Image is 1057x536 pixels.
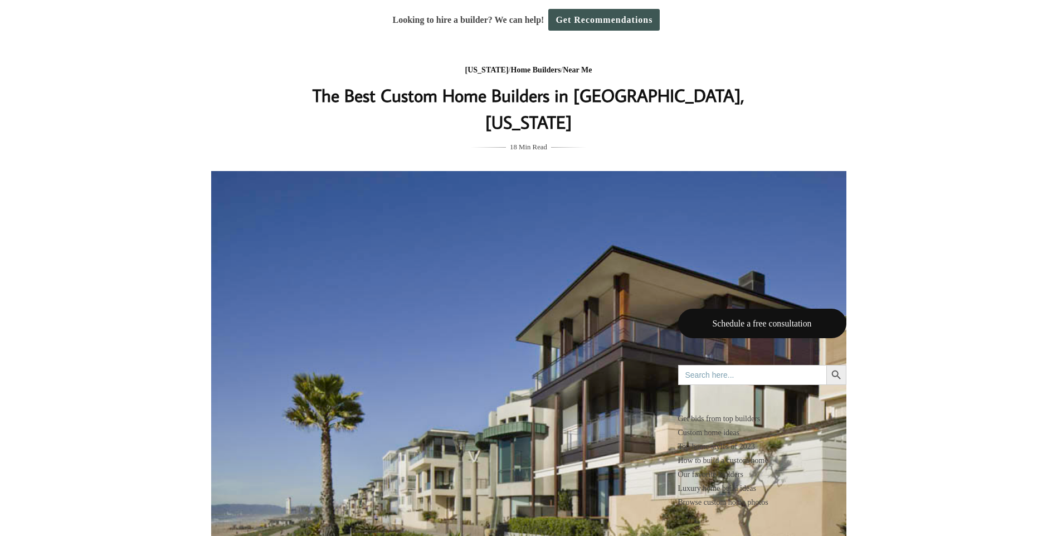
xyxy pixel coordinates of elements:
a: [US_STATE] [465,66,509,74]
a: Near Me [563,66,592,74]
div: / / [306,64,751,77]
a: Home Builders [511,66,561,74]
span: 18 Min Read [510,141,547,153]
h1: The Best Custom Home Builders in [GEOGRAPHIC_DATA], [US_STATE] [306,82,751,135]
a: Get Recommendations [548,9,660,31]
